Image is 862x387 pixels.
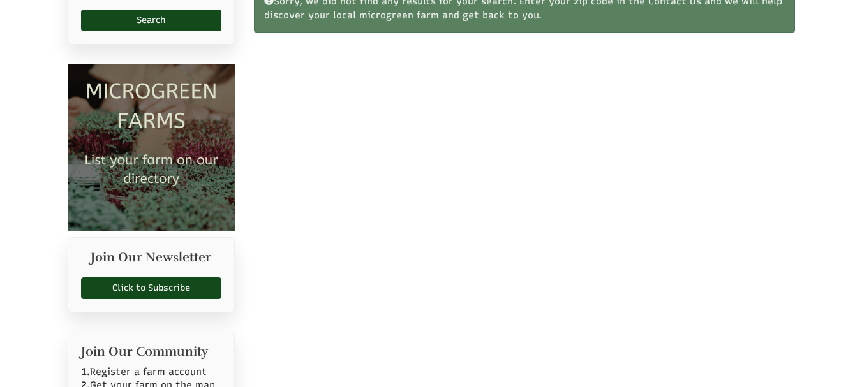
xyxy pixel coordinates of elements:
b: 1. [81,366,90,377]
button: Search [81,10,222,31]
h2: Join Our Community [81,345,222,359]
h2: Join Our Newsletter [81,251,222,271]
img: Microgreen Farms list your microgreen farm today [68,64,235,231]
a: Click to Subscribe [81,277,222,299]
